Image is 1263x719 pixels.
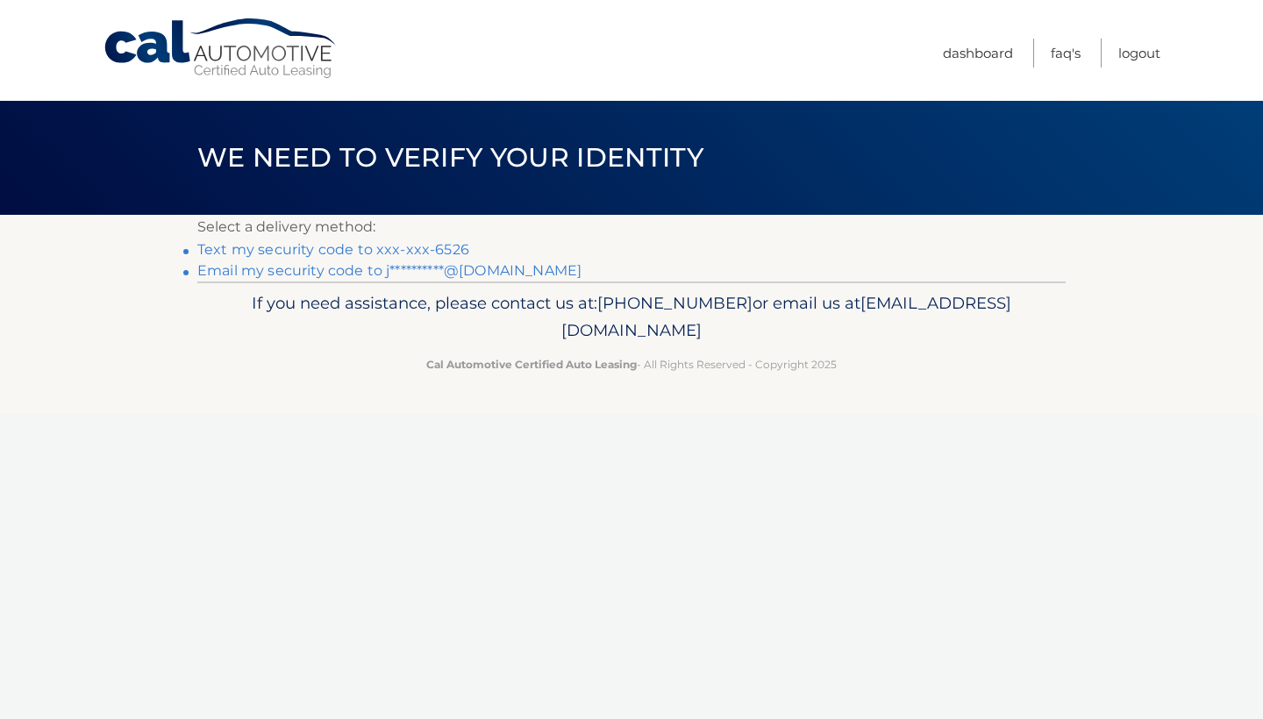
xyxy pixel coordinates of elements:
a: Text my security code to xxx-xxx-6526 [197,241,469,258]
p: If you need assistance, please contact us at: or email us at [209,289,1054,345]
p: - All Rights Reserved - Copyright 2025 [209,355,1054,374]
span: [PHONE_NUMBER] [597,293,753,313]
strong: Cal Automotive Certified Auto Leasing [426,358,637,371]
a: Cal Automotive [103,18,339,80]
p: Select a delivery method: [197,215,1066,239]
a: Logout [1118,39,1160,68]
a: Dashboard [943,39,1013,68]
a: Email my security code to j**********@[DOMAIN_NAME] [197,262,582,279]
span: We need to verify your identity [197,141,703,174]
a: FAQ's [1051,39,1081,68]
